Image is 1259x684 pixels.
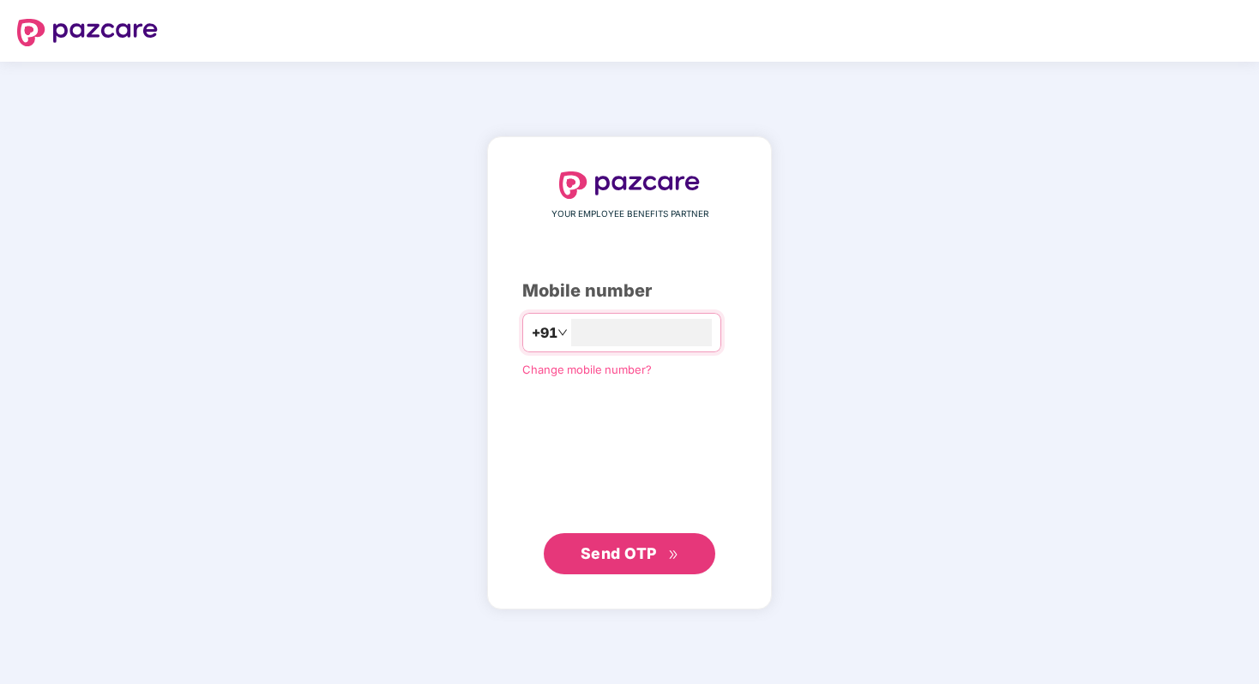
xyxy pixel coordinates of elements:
[581,544,657,562] span: Send OTP
[559,171,700,199] img: logo
[522,363,652,376] a: Change mobile number?
[668,549,679,561] span: double-right
[522,278,737,304] div: Mobile number
[557,327,568,338] span: down
[551,207,708,221] span: YOUR EMPLOYEE BENEFITS PARTNER
[544,533,715,574] button: Send OTPdouble-right
[17,19,158,46] img: logo
[532,322,557,344] span: +91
